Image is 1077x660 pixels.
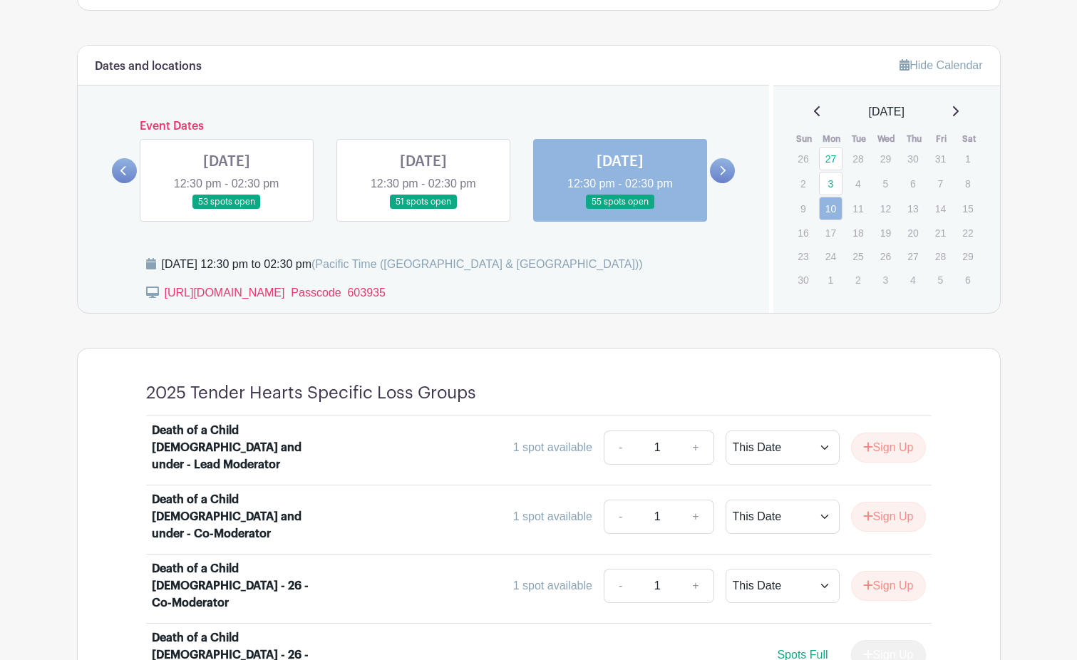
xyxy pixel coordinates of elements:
p: 15 [956,197,979,220]
p: 8 [956,172,979,195]
div: 1 spot available [513,439,592,456]
p: 4 [901,269,924,291]
div: Death of a Child [DEMOGRAPHIC_DATA] and under - Lead Moderator [152,422,329,473]
th: Tue [845,132,873,146]
p: 17 [819,222,842,244]
span: (Pacific Time ([GEOGRAPHIC_DATA] & [GEOGRAPHIC_DATA])) [311,258,643,270]
div: 1 spot available [513,508,592,525]
p: 1 [819,269,842,291]
p: 3 [874,269,897,291]
a: - [604,500,637,534]
a: + [678,569,713,603]
button: Sign Up [851,502,926,532]
p: 28 [846,148,870,170]
a: [URL][DOMAIN_NAME] Passcode 603935 [165,287,386,299]
p: 9 [791,197,815,220]
p: 18 [846,222,870,244]
a: - [604,569,637,603]
a: 3 [819,172,842,195]
a: + [678,430,713,465]
a: 27 [819,147,842,170]
h6: Event Dates [137,120,711,133]
p: 21 [929,222,952,244]
p: 2 [791,172,815,195]
th: Sat [955,132,983,146]
th: Fri [928,132,956,146]
p: 23 [791,245,815,267]
h6: Dates and locations [95,60,202,73]
a: 10 [819,197,842,220]
button: Sign Up [851,433,926,463]
div: 1 spot available [513,577,592,594]
p: 22 [956,222,979,244]
th: Wed [873,132,901,146]
p: 31 [929,148,952,170]
p: 27 [901,245,924,267]
p: 11 [846,197,870,220]
p: 20 [901,222,924,244]
p: 4 [846,172,870,195]
span: [DATE] [869,103,905,120]
p: 6 [956,269,979,291]
th: Mon [818,132,846,146]
p: 30 [791,269,815,291]
p: 6 [901,172,924,195]
p: 13 [901,197,924,220]
p: 26 [874,245,897,267]
p: 24 [819,245,842,267]
p: 19 [874,222,897,244]
p: 7 [929,172,952,195]
a: Hide Calendar [900,59,982,71]
a: - [604,430,637,465]
p: 2 [846,269,870,291]
th: Thu [900,132,928,146]
p: 25 [846,245,870,267]
button: Sign Up [851,571,926,601]
p: 5 [929,269,952,291]
p: 26 [791,148,815,170]
p: 29 [874,148,897,170]
h4: 2025 Tender Hearts Specific Loss Groups [146,383,476,403]
p: 5 [874,172,897,195]
p: 16 [791,222,815,244]
div: Death of a Child [DEMOGRAPHIC_DATA] - 26 - Co-Moderator [152,560,329,612]
th: Sun [790,132,818,146]
p: 14 [929,197,952,220]
div: [DATE] 12:30 pm to 02:30 pm [162,256,643,273]
p: 28 [929,245,952,267]
div: Death of a Child [DEMOGRAPHIC_DATA] and under - Co-Moderator [152,491,329,542]
a: + [678,500,713,534]
p: 30 [901,148,924,170]
p: 12 [874,197,897,220]
p: 29 [956,245,979,267]
p: 1 [956,148,979,170]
